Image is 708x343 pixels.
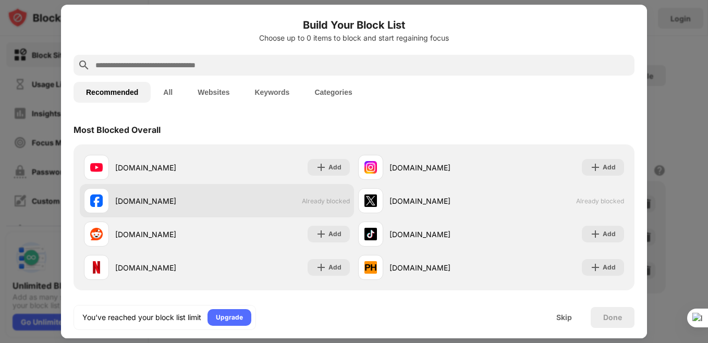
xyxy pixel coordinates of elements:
[328,229,341,239] div: Add
[302,197,350,205] span: Already blocked
[328,162,341,173] div: Add
[576,197,624,205] span: Already blocked
[151,82,185,103] button: All
[364,228,377,240] img: favicons
[603,162,616,173] div: Add
[242,82,302,103] button: Keywords
[389,262,491,273] div: [DOMAIN_NAME]
[90,161,103,174] img: favicons
[389,162,491,173] div: [DOMAIN_NAME]
[90,261,103,274] img: favicons
[603,229,616,239] div: Add
[74,125,161,135] div: Most Blocked Overall
[74,17,634,33] h6: Build Your Block List
[90,228,103,240] img: favicons
[364,261,377,274] img: favicons
[115,262,217,273] div: [DOMAIN_NAME]
[74,82,151,103] button: Recommended
[216,312,243,323] div: Upgrade
[74,34,634,42] div: Choose up to 0 items to block and start regaining focus
[603,262,616,273] div: Add
[78,59,90,71] img: search.svg
[556,313,572,322] div: Skip
[115,162,217,173] div: [DOMAIN_NAME]
[389,195,491,206] div: [DOMAIN_NAME]
[115,195,217,206] div: [DOMAIN_NAME]
[90,194,103,207] img: favicons
[115,229,217,240] div: [DOMAIN_NAME]
[82,312,201,323] div: You’ve reached your block list limit
[603,313,622,322] div: Done
[389,229,491,240] div: [DOMAIN_NAME]
[185,82,242,103] button: Websites
[328,262,341,273] div: Add
[364,194,377,207] img: favicons
[302,82,364,103] button: Categories
[364,161,377,174] img: favicons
